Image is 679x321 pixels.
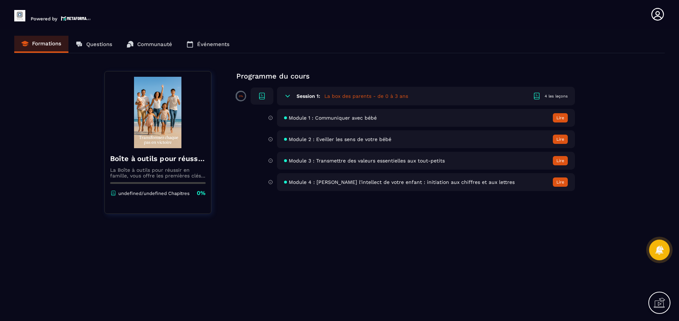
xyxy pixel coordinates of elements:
h5: La box des parents - de 0 à 3 ans [324,92,408,100]
span: Module 1 : Communiquer avec bébé [289,115,377,121]
p: undefined/undefined Chapitres [118,191,190,196]
div: 4 les leçons [545,94,568,99]
p: 0% [197,189,206,197]
img: logo-branding [14,10,25,21]
p: 0% [239,95,243,98]
h4: Boîte à outils pour réussir en famille [110,154,206,164]
button: Lire [553,135,568,144]
span: Module 4 : [PERSON_NAME] l'intellect de votre enfant : initiation aux chiffres et aux lettres [289,179,515,185]
img: banner [110,77,206,148]
span: Module 2 : Eveiller les sens de votre bébé [289,136,391,142]
button: Lire [553,156,568,165]
p: Powered by [31,16,57,21]
h6: Session 1: [297,93,320,99]
button: Lire [553,113,568,122]
img: logo [61,15,91,21]
p: Programme du cours [236,71,575,81]
button: Lire [553,177,568,187]
span: Module 3 : Transmettre des valeurs essentielles aux tout-petits [289,158,445,164]
p: La Boîte à outils pour réussir en famille, vous offre les premières clés pour accompagner vos enf... [110,167,206,179]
